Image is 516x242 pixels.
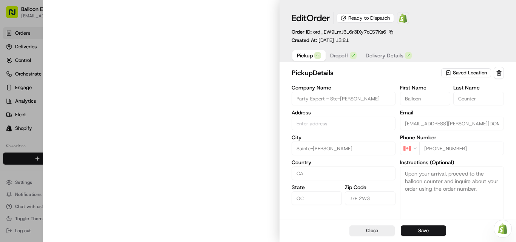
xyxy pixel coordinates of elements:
[400,117,504,130] input: Enter email
[292,142,395,155] input: Enter city
[401,225,446,236] button: Save
[292,85,395,90] label: Company Name
[292,37,349,44] p: Created At:
[349,225,395,236] button: Close
[453,69,487,76] span: Saved Location
[292,117,395,130] input: 170 Bd du Curé-Labelle, Sainte-Thérèse, QC J7E 2W3, CA
[292,68,440,78] h2: pickup Details
[307,12,330,24] span: Order
[292,135,395,140] label: City
[330,52,348,59] span: Dropoff
[399,14,408,23] img: Shopify
[400,166,504,223] textarea: Upon your arrival, proceed to the balloon counter and inquire about your order using the order nu...
[292,191,342,205] input: Enter state
[453,92,504,105] input: Enter last name
[397,12,409,24] a: Shopify
[345,185,395,190] label: Zip Code
[297,52,313,59] span: Pickup
[292,166,395,180] input: Enter country
[400,85,451,90] label: First Name
[400,160,504,165] label: Instructions (Optional)
[292,160,395,165] label: Country
[453,85,504,90] label: Last Name
[345,191,395,205] input: Enter zip code
[292,92,395,105] input: Enter company name
[337,14,394,23] div: Ready to Dispatch
[400,92,451,105] input: Enter first name
[318,37,349,43] span: [DATE] 13:21
[292,110,395,115] label: Address
[313,29,386,35] span: ord_EW9LmJ6L6r3iXy7oES7Ks6
[292,185,342,190] label: State
[292,29,386,35] p: Order ID:
[292,12,330,24] h1: Edit
[366,52,403,59] span: Delivery Details
[400,135,504,140] label: Phone Number
[441,68,492,78] button: Saved Location
[400,110,504,115] label: Email
[419,142,504,155] input: Enter phone number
